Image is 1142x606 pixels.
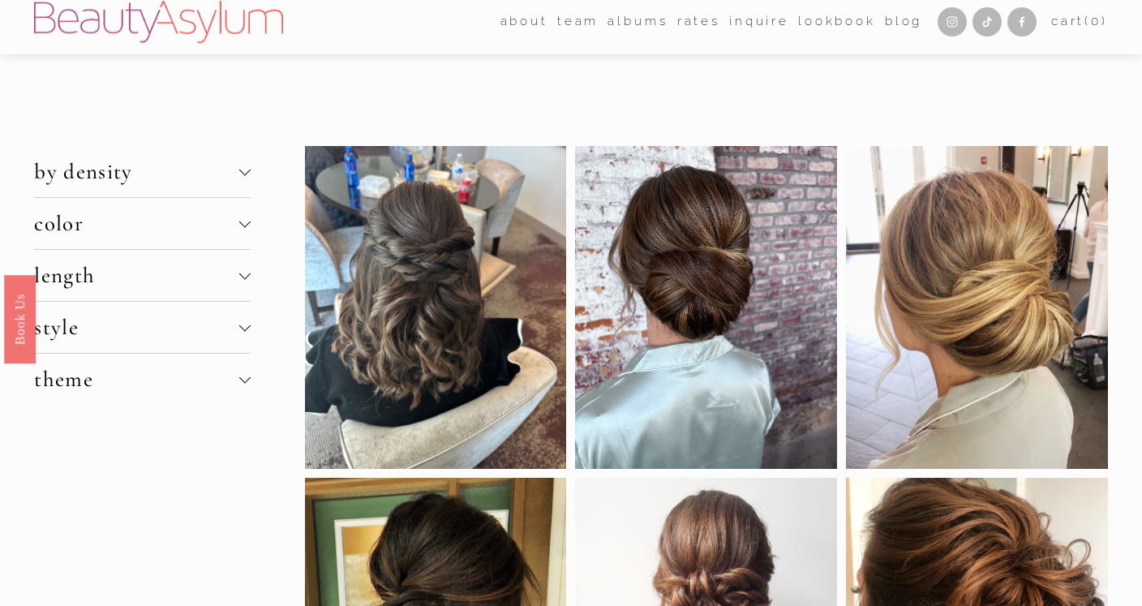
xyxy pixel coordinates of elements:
[34,314,239,341] span: style
[1091,14,1101,28] span: 0
[1084,14,1107,28] span: ( )
[885,10,922,35] a: Blog
[34,302,251,353] button: style
[34,250,251,301] button: length
[34,210,239,237] span: color
[677,10,720,35] a: Rates
[34,146,251,197] button: by density
[34,262,239,289] span: length
[34,354,251,405] button: theme
[34,366,239,393] span: theme
[34,198,251,249] button: color
[557,11,599,33] span: team
[500,11,548,33] span: about
[607,10,668,35] a: albums
[1007,7,1037,37] a: Facebook
[1051,11,1108,33] a: 0 items in cart
[557,10,599,35] a: folder dropdown
[4,274,36,363] a: Book Us
[798,10,876,35] a: Lookbook
[500,10,548,35] a: folder dropdown
[34,1,283,43] img: Beauty Asylum | Bridal Hair &amp; Makeup Charlotte &amp; Atlanta
[972,7,1002,37] a: TikTok
[729,10,789,35] a: Inquire
[34,158,239,185] span: by density
[938,7,967,37] a: Instagram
